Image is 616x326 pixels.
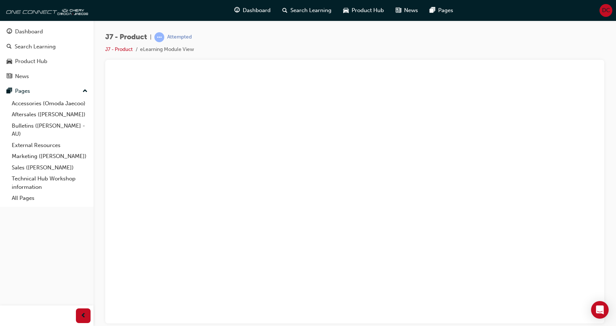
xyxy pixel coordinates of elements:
[167,34,192,41] div: Attempted
[282,6,287,15] span: search-icon
[140,45,194,54] li: eLearning Module View
[7,29,12,35] span: guage-icon
[3,40,91,54] a: Search Learning
[7,88,12,95] span: pages-icon
[9,140,91,151] a: External Resources
[154,32,164,42] span: learningRecordVerb_ATTEMPT-icon
[15,72,29,81] div: News
[591,301,609,319] div: Open Intercom Messenger
[150,33,151,41] span: |
[3,23,91,84] button: DashboardSearch LearningProduct HubNews
[352,6,384,15] span: Product Hub
[4,3,88,18] img: oneconnect
[290,6,331,15] span: Search Learning
[15,87,30,95] div: Pages
[3,25,91,39] a: Dashboard
[390,3,424,18] a: news-iconNews
[228,3,276,18] a: guage-iconDashboard
[430,6,435,15] span: pages-icon
[3,70,91,83] a: News
[15,43,56,51] div: Search Learning
[105,33,147,41] span: J7 - Product
[7,44,12,50] span: search-icon
[9,173,91,193] a: Technical Hub Workshop information
[234,6,240,15] span: guage-icon
[9,162,91,173] a: Sales ([PERSON_NAME])
[276,3,337,18] a: search-iconSearch Learning
[3,84,91,98] button: Pages
[602,6,610,15] span: DC
[438,6,453,15] span: Pages
[9,193,91,204] a: All Pages
[243,6,271,15] span: Dashboard
[343,6,349,15] span: car-icon
[337,3,390,18] a: car-iconProduct Hub
[7,73,12,80] span: news-icon
[81,311,86,320] span: prev-icon
[396,6,401,15] span: news-icon
[9,109,91,120] a: Aftersales ([PERSON_NAME])
[9,151,91,162] a: Marketing ([PERSON_NAME])
[3,55,91,68] a: Product Hub
[15,28,43,36] div: Dashboard
[82,87,88,96] span: up-icon
[9,120,91,140] a: Bulletins ([PERSON_NAME] - AU)
[9,98,91,109] a: Accessories (Omoda Jaecoo)
[15,57,47,66] div: Product Hub
[424,3,459,18] a: pages-iconPages
[7,58,12,65] span: car-icon
[105,46,133,52] a: J7 - Product
[404,6,418,15] span: News
[599,4,612,17] button: DC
